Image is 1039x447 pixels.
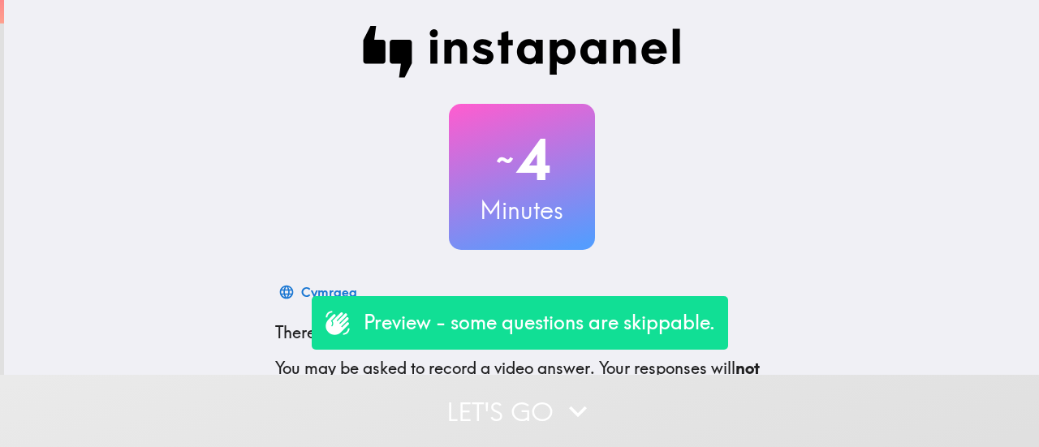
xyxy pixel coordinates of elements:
[449,127,595,193] h2: 4
[275,322,464,342] span: There is a new instapanel!
[449,193,595,227] h3: Minutes
[494,135,516,184] span: ~
[363,26,681,78] img: Instapanel
[275,276,364,308] button: Cymraeg
[364,309,715,337] p: Preview - some questions are skippable.
[301,281,357,303] div: Cymraeg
